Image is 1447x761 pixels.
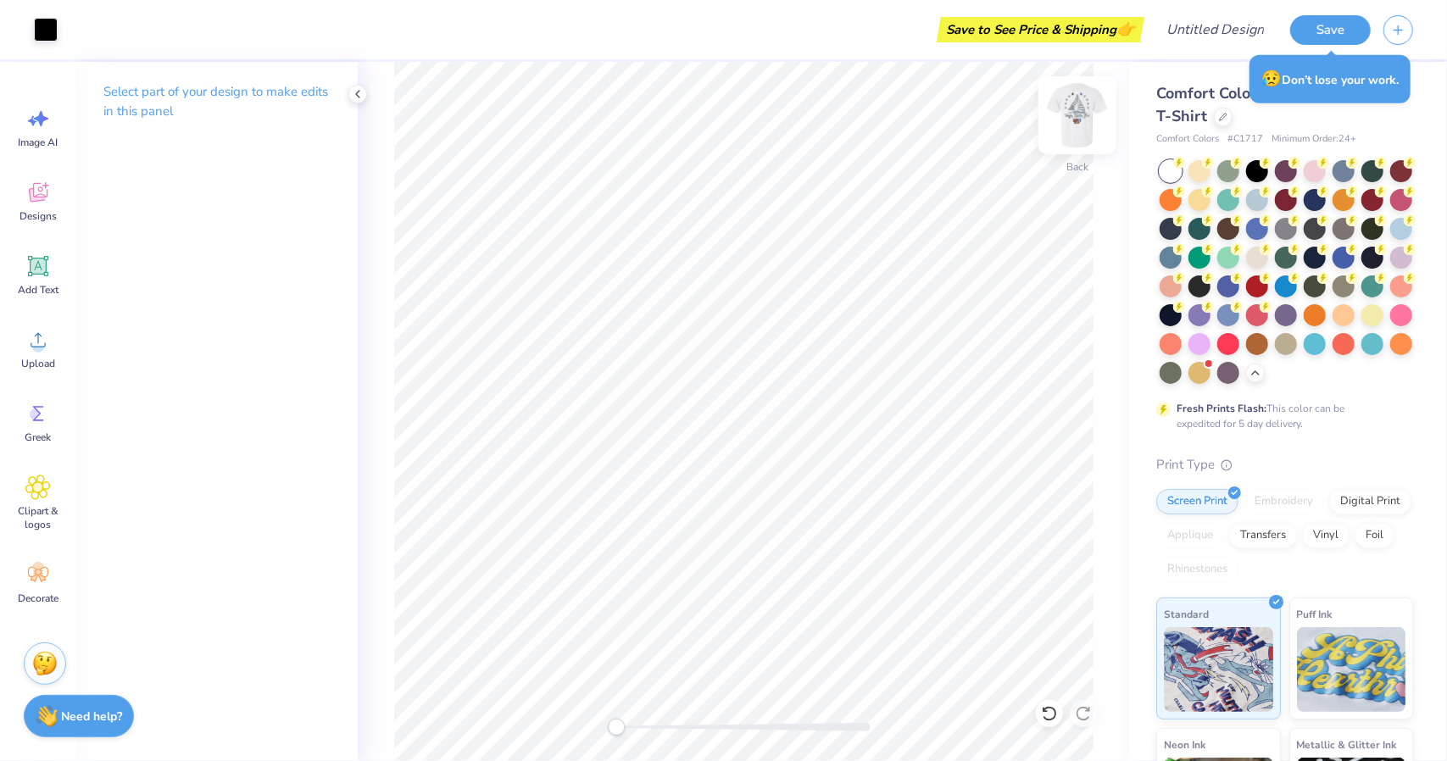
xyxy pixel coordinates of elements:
[103,82,331,121] p: Select part of your design to make edits in this panel
[21,357,55,370] span: Upload
[19,136,58,149] span: Image AI
[608,719,625,736] div: Accessibility label
[19,209,57,223] span: Designs
[1297,605,1333,623] span: Puff Ink
[1156,83,1408,126] span: Comfort Colors Adult Heavyweight T-Shirt
[1355,523,1394,548] div: Foil
[1272,132,1356,147] span: Minimum Order: 24 +
[1156,523,1224,548] div: Applique
[1164,736,1205,753] span: Neon Ink
[941,17,1140,42] div: Save to See Price & Shipping
[10,504,66,531] span: Clipart & logos
[25,430,52,444] span: Greek
[1164,605,1209,623] span: Standard
[1229,523,1297,548] div: Transfers
[1156,557,1238,582] div: Rhinestones
[1329,489,1411,514] div: Digital Print
[1261,68,1282,90] span: 😥
[1044,81,1111,149] img: Back
[62,708,123,725] strong: Need help?
[1302,523,1350,548] div: Vinyl
[1290,15,1371,45] button: Save
[1156,132,1219,147] span: Comfort Colors
[1066,160,1088,175] div: Back
[1249,55,1411,103] div: Don’t lose your work.
[1227,132,1263,147] span: # C1717
[18,283,58,297] span: Add Text
[1297,736,1397,753] span: Metallic & Glitter Ink
[18,592,58,605] span: Decorate
[1297,627,1406,712] img: Puff Ink
[1156,489,1238,514] div: Screen Print
[1164,627,1273,712] img: Standard
[1156,455,1413,475] div: Print Type
[1177,402,1266,415] strong: Fresh Prints Flash:
[1244,489,1324,514] div: Embroidery
[1153,13,1277,47] input: Untitled Design
[1177,401,1385,431] div: This color can be expedited for 5 day delivery.
[1116,19,1135,39] span: 👉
